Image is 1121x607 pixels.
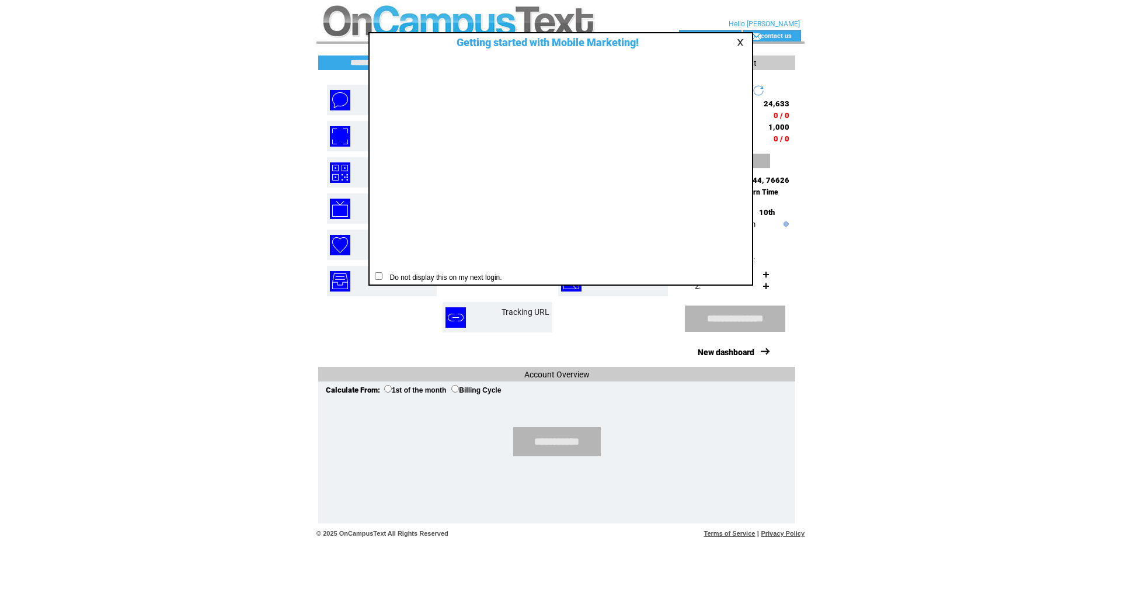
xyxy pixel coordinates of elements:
label: Billing Cycle [451,386,501,394]
span: 2. [695,282,701,290]
input: 1st of the month [384,385,392,393]
span: 1,000 [768,123,789,131]
img: contact_us_icon.gif [752,32,761,41]
span: | [757,530,759,537]
a: New dashboard [698,348,754,357]
img: qr-codes.png [330,162,350,183]
span: Do not display this on my next login. [384,273,502,282]
label: 1st of the month [384,386,446,394]
span: 0 / 0 [774,134,789,143]
img: text-to-screen.png [330,199,350,219]
input: Billing Cycle [451,385,459,393]
img: account_icon.gif [697,32,706,41]
a: Privacy Policy [761,530,805,537]
img: text-blast.png [330,90,350,110]
img: inbox.png [330,271,350,292]
span: © 2025 OnCampusText All Rights Reserved [316,530,448,537]
span: 0 / 0 [774,111,789,120]
span: 10th [759,208,775,217]
span: Account Overview [524,370,590,379]
img: tracking-url.png [445,307,466,328]
span: 24,633 [764,99,789,108]
a: Terms of Service [704,530,756,537]
span: Calculate From: [326,386,380,394]
a: contact us [761,32,792,39]
img: help.gif [781,221,789,227]
span: Hello [PERSON_NAME] [729,20,800,28]
img: birthday-wishes.png [330,235,350,255]
a: Tracking URL [502,307,549,317]
img: mobile-coupons.png [330,126,350,147]
span: Getting started with Mobile Marketing! [445,36,639,48]
span: Eastern Time [736,188,778,196]
span: 71444, 76626 [739,176,789,185]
